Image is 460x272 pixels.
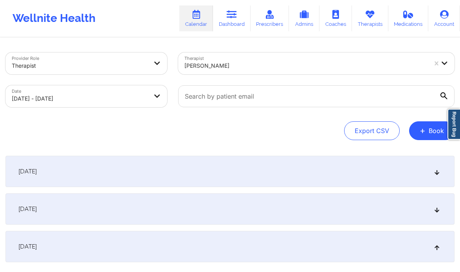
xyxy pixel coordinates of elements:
div: Therapist [12,57,148,74]
a: Medications [388,5,429,31]
a: Dashboard [213,5,251,31]
span: [DATE] [18,243,37,250]
input: Search by patient email [178,85,455,107]
a: Report Bug [447,109,460,140]
span: + [420,128,426,133]
button: Export CSV [344,121,400,140]
div: [PERSON_NAME] [184,57,428,74]
button: +Book [409,121,455,140]
a: Admins [289,5,319,31]
span: [DATE] [18,168,37,175]
a: Account [428,5,460,31]
a: Prescribers [251,5,289,31]
div: [DATE] - [DATE] [12,90,148,107]
a: Therapists [352,5,388,31]
a: Calendar [179,5,213,31]
a: Coaches [319,5,352,31]
span: [DATE] [18,205,37,213]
